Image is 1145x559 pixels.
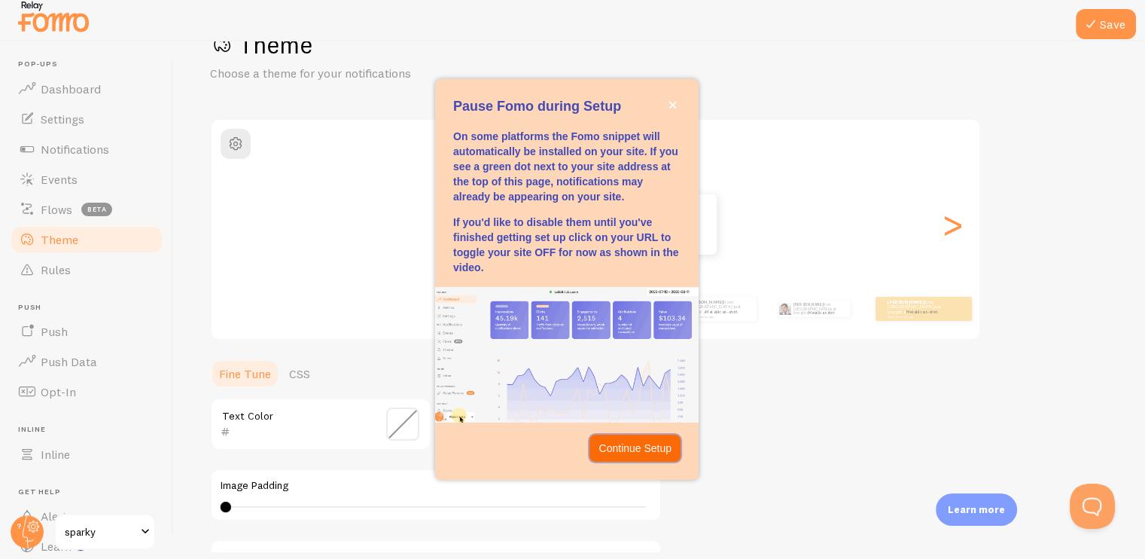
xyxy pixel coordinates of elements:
[435,79,699,480] div: Pause Fomo during Setup
[41,262,71,277] span: Rules
[41,354,97,369] span: Push Data
[41,172,78,187] span: Events
[9,377,164,407] a: Opt-In
[793,302,824,307] strong: [PERSON_NAME]
[687,299,751,318] p: from [GEOGRAPHIC_DATA] just bought a
[687,315,749,318] small: about 4 minutes ago
[41,142,109,157] span: Notifications
[210,65,571,82] p: Choose a theme for your notifications
[210,359,280,389] a: Fine Tune
[41,509,73,524] span: Alerts
[936,493,1017,526] div: Learn more
[453,215,681,275] p: If you'd like to disable them until you've finished getting set up click on your URL to toggle yo...
[9,74,164,104] a: Dashboard
[65,523,136,541] span: sparky
[1070,484,1115,529] iframe: Help Scout Beacon - Open
[9,316,164,347] a: Push
[41,384,76,399] span: Opt-In
[212,129,979,152] h2: Classic
[9,104,164,134] a: Settings
[9,347,164,377] a: Push Data
[210,29,1109,60] h1: Theme
[18,60,164,69] span: Pop-ups
[705,309,738,315] a: Metallica t-shirt
[41,81,101,96] span: Dashboard
[41,447,70,462] span: Inline
[665,97,681,113] button: close,
[18,487,164,497] span: Get Help
[888,299,924,305] strong: [PERSON_NAME]
[778,303,790,315] img: Fomo
[453,97,681,117] p: Pause Fomo during Setup
[41,111,84,127] span: Settings
[9,501,164,531] a: Alerts
[888,299,948,318] p: from [GEOGRAPHIC_DATA] just bought a
[9,164,164,194] a: Events
[943,170,961,279] div: Next slide
[41,202,72,217] span: Flows
[280,359,319,389] a: CSS
[18,303,164,313] span: Push
[221,479,651,493] label: Image Padding
[453,129,681,204] p: On some platforms the Fomo snippet will automatically be installed on your site. If you see a gre...
[589,435,681,462] button: Continue Setup
[687,299,723,305] strong: [PERSON_NAME]
[888,315,946,318] small: about 4 minutes ago
[948,502,1005,517] p: Learn more
[793,301,844,317] p: from [GEOGRAPHIC_DATA] just bought a
[41,232,78,247] span: Theme
[54,514,156,550] a: sparky
[81,203,112,216] span: beta
[9,134,164,164] a: Notifications
[9,255,164,285] a: Rules
[41,324,68,339] span: Push
[809,310,834,315] a: Metallica t-shirt
[906,309,938,315] a: Metallica t-shirt
[9,225,164,255] a: Theme
[598,441,671,456] p: Continue Setup
[9,194,164,225] a: Flows beta
[9,439,164,469] a: Inline
[18,425,164,435] span: Inline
